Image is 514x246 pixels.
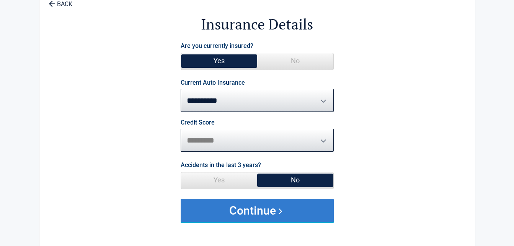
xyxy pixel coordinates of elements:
[181,120,215,126] label: Credit Score
[181,53,257,69] span: Yes
[257,172,333,188] span: No
[181,41,253,51] label: Are you currently insured?
[82,15,433,34] h2: Insurance Details
[181,160,261,170] label: Accidents in the last 3 years?
[257,53,333,69] span: No
[181,172,257,188] span: Yes
[181,80,245,86] label: Current Auto Insurance
[181,199,334,222] button: Continue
